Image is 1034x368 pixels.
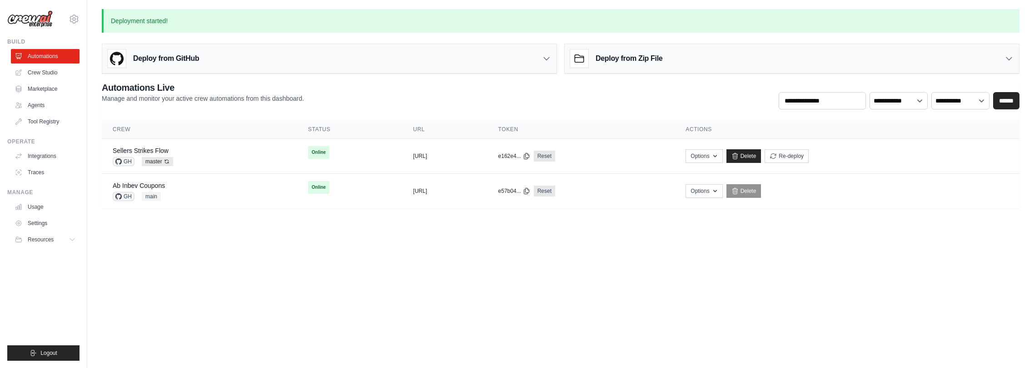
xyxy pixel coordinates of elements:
[675,120,1019,139] th: Actions
[113,147,169,154] a: Sellers Strikes Flow
[142,192,161,201] span: main
[686,184,722,198] button: Options
[113,157,134,166] span: GH
[133,53,199,64] h3: Deploy from GitHub
[11,82,80,96] a: Marketplace
[534,186,555,196] a: Reset
[113,182,165,189] a: Ab Inbev Coupons
[297,120,402,139] th: Status
[108,49,126,68] img: GitHub Logo
[11,65,80,80] a: Crew Studio
[596,53,662,64] h3: Deploy from Zip File
[102,120,297,139] th: Crew
[7,138,80,145] div: Operate
[40,349,57,357] span: Logout
[534,151,555,162] a: Reset
[11,165,80,180] a: Traces
[11,232,80,247] button: Resources
[102,9,1019,33] p: Deployment started!
[498,187,530,195] button: e57b04...
[7,345,80,361] button: Logout
[402,120,487,139] th: URL
[308,181,329,194] span: Online
[11,200,80,214] a: Usage
[7,38,80,45] div: Build
[11,49,80,64] a: Automations
[686,149,722,163] button: Options
[102,81,304,94] h2: Automations Live
[726,184,761,198] a: Delete
[113,192,134,201] span: GH
[11,114,80,129] a: Tool Registry
[726,149,761,163] a: Delete
[7,10,53,28] img: Logo
[498,152,530,160] button: e162e4...
[28,236,54,243] span: Resources
[102,94,304,103] p: Manage and monitor your active crew automations from this dashboard.
[765,149,809,163] button: Re-deploy
[308,146,329,159] span: Online
[142,157,173,166] span: master
[11,98,80,113] a: Agents
[7,189,80,196] div: Manage
[11,149,80,163] a: Integrations
[11,216,80,231] a: Settings
[487,120,675,139] th: Token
